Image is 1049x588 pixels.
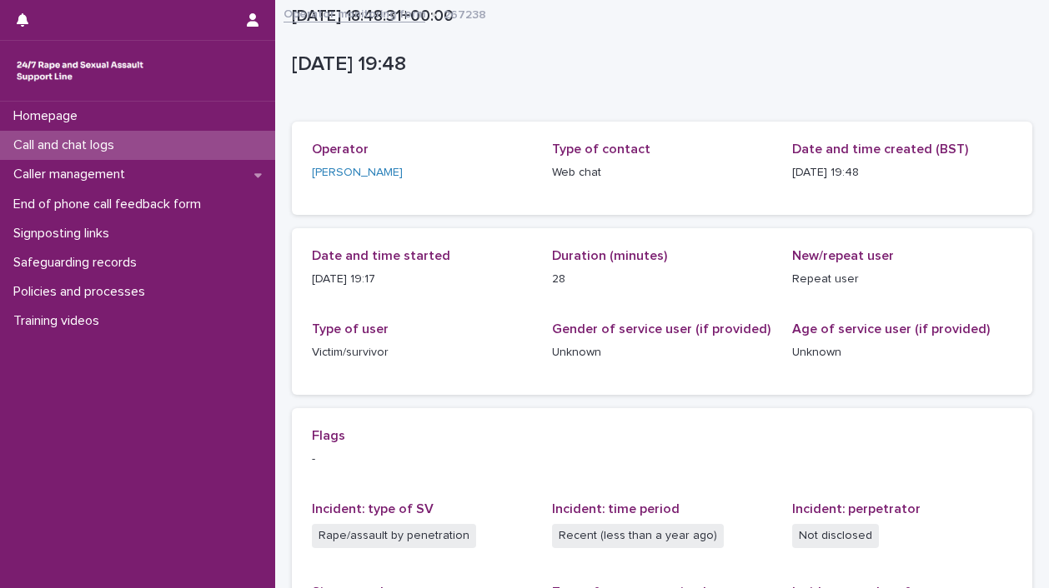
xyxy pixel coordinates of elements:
span: Incident: type of SV [312,502,434,516]
span: Incident: perpetrator [792,502,921,516]
a: [PERSON_NAME] [312,164,403,182]
p: [DATE] 19:17 [312,271,532,288]
a: Operator monitoring form [284,3,425,22]
span: Age of service user (if provided) [792,322,990,336]
p: [DATE] 19:48 [792,164,1012,182]
p: Repeat user [792,271,1012,288]
p: Victim/survivor [312,344,532,361]
span: Type of contact [552,142,650,156]
span: Flags [312,429,345,442]
p: - [312,451,1012,468]
span: Duration (minutes) [552,249,667,262]
p: Call and chat logs [7,137,128,153]
p: Caller management [7,167,138,182]
span: Rape/assault by penetration [312,524,476,548]
span: Date and time started [312,249,450,262]
p: Homepage [7,108,91,124]
span: Type of user [312,322,389,336]
span: Recent (less than a year ago) [552,524,724,548]
span: Gender of service user (if provided) [552,322,770,336]
p: Unknown [552,344,772,361]
span: Not disclosed [792,524,879,548]
p: [DATE] 19:48 [292,52,1026,77]
span: Incident: time period [552,502,680,516]
p: Training videos [7,313,113,329]
p: Signposting links [7,226,123,242]
span: Date and time created (BST) [792,142,968,156]
span: New/repeat user [792,249,894,262]
span: Operator [312,142,369,156]
p: Safeguarding records [7,255,150,271]
p: 267238 [444,4,486,22]
p: Web chat [552,164,772,182]
p: Unknown [792,344,1012,361]
p: End of phone call feedback form [7,197,214,212]
p: Policies and processes [7,284,158,300]
p: 28 [552,271,772,288]
img: rhQMoQhaT3yELyF149Cw [13,54,147,87]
